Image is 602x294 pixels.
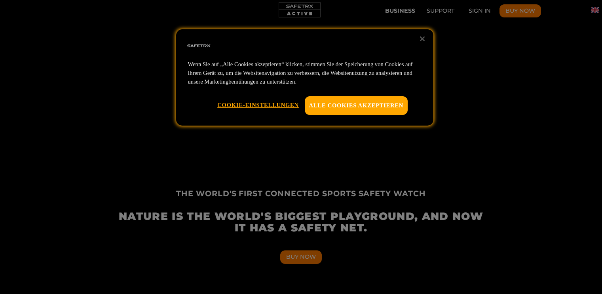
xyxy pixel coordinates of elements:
div: Datenschutz [176,29,433,125]
p: Wenn Sie auf „Alle Cookies akzeptieren“ klicken, stimmen Sie der Speicherung von Cookies auf Ihre... [188,60,422,86]
button: Cookie-Einstellungen [217,96,299,114]
button: Alle Cookies akzeptieren [305,96,408,115]
img: Firmenlogo [186,33,211,59]
button: Schließen [414,30,431,48]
